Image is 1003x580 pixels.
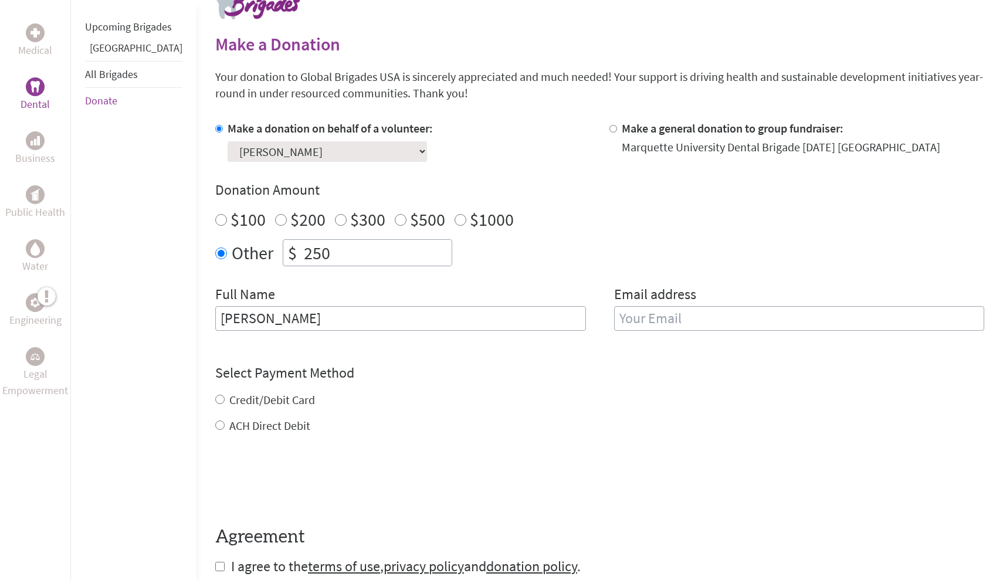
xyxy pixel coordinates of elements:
[85,67,138,81] a: All Brigades
[301,240,452,266] input: Enter Amount
[85,14,182,40] li: Upcoming Brigades
[290,208,326,230] label: $200
[228,121,433,135] label: Make a donation on behalf of a volunteer:
[9,312,62,328] p: Engineering
[486,557,577,575] a: donation policy
[215,69,984,101] p: Your donation to Global Brigades USA is sincerely appreciated and much needed! Your support is dr...
[215,306,586,331] input: Enter Full Name
[614,285,696,306] label: Email address
[2,347,68,399] a: Legal EmpowermentLegal Empowerment
[231,208,266,230] label: $100
[9,293,62,328] a: EngineeringEngineering
[215,181,984,199] h4: Donation Amount
[15,131,55,167] a: BusinessBusiness
[90,41,182,55] a: [GEOGRAPHIC_DATA]
[22,258,48,274] p: Water
[229,392,315,407] label: Credit/Debit Card
[384,557,464,575] a: privacy policy
[31,189,40,201] img: Public Health
[26,23,45,42] div: Medical
[350,208,385,230] label: $300
[15,150,55,167] p: Business
[2,366,68,399] p: Legal Empowerment
[470,208,514,230] label: $1000
[31,242,40,255] img: Water
[231,557,581,575] span: I agree to the , and .
[26,293,45,312] div: Engineering
[283,240,301,266] div: $
[31,81,40,92] img: Dental
[614,306,985,331] input: Your Email
[31,136,40,145] img: Business
[21,96,50,113] p: Dental
[26,77,45,96] div: Dental
[31,298,40,307] img: Engineering
[5,185,65,221] a: Public HealthPublic Health
[215,457,394,503] iframe: reCAPTCHA
[26,239,45,258] div: Water
[215,285,275,306] label: Full Name
[85,20,172,33] a: Upcoming Brigades
[26,185,45,204] div: Public Health
[18,23,52,59] a: MedicalMedical
[308,557,380,575] a: terms of use
[26,347,45,366] div: Legal Empowerment
[410,208,445,230] label: $500
[5,204,65,221] p: Public Health
[215,33,984,55] h2: Make a Donation
[18,42,52,59] p: Medical
[26,131,45,150] div: Business
[215,364,984,382] h4: Select Payment Method
[31,28,40,38] img: Medical
[85,61,182,88] li: All Brigades
[21,77,50,113] a: DentalDental
[622,139,940,155] div: Marquette University Dental Brigade [DATE] [GEOGRAPHIC_DATA]
[31,353,40,360] img: Legal Empowerment
[85,88,182,114] li: Donate
[22,239,48,274] a: WaterWater
[229,418,310,433] label: ACH Direct Debit
[215,527,984,548] h4: Agreement
[85,40,182,61] li: Panama
[85,94,117,107] a: Donate
[232,239,273,266] label: Other
[622,121,843,135] label: Make a general donation to group fundraiser:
